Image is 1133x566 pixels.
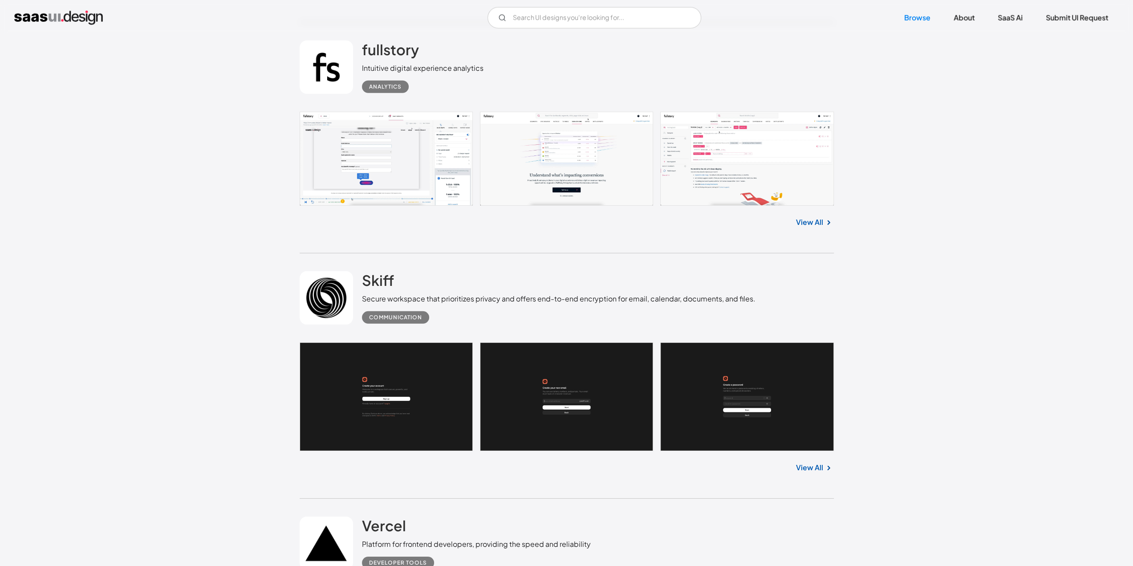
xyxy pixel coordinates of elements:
[362,539,591,550] div: Platform for frontend developers, providing the speed and reliability
[487,7,701,29] input: Search UI designs you're looking for...
[987,8,1033,28] a: SaaS Ai
[1035,8,1119,28] a: Submit UI Request
[369,81,402,92] div: Analytics
[362,293,755,304] div: Secure workspace that prioritizes privacy and offers end-to-end encryption for email, calendar, d...
[362,271,394,293] a: Skiff
[362,41,419,63] a: fullstory
[369,312,422,323] div: Communication
[796,462,823,473] a: View All
[893,8,941,28] a: Browse
[943,8,985,28] a: About
[487,7,701,29] form: Email Form
[362,63,483,73] div: Intuitive digital experience analytics
[362,41,419,58] h2: fullstory
[362,517,406,534] h2: Vercel
[796,217,823,228] a: View All
[14,11,103,25] a: home
[362,517,406,539] a: Vercel
[362,271,394,289] h2: Skiff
